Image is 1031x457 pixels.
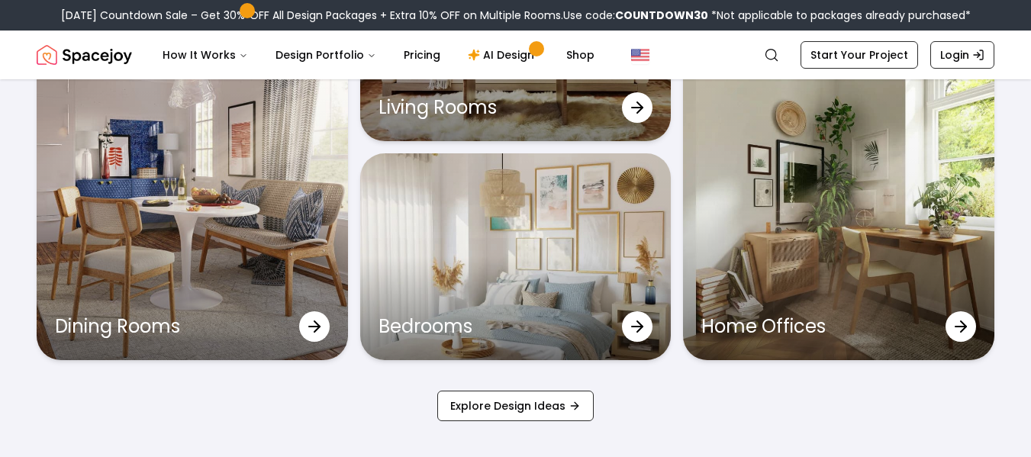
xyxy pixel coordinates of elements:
[55,314,180,339] p: Dining Rooms
[701,314,826,339] p: Home Offices
[360,153,672,361] a: BedroomsBedrooms
[37,43,348,361] a: Dining RoomsDining Rooms
[708,8,971,23] span: *Not applicable to packages already purchased*
[801,41,918,69] a: Start Your Project
[150,40,607,70] nav: Main
[379,95,497,120] p: Living Rooms
[263,40,388,70] button: Design Portfolio
[554,40,607,70] a: Shop
[631,46,649,64] img: United States
[391,40,453,70] a: Pricing
[615,8,708,23] b: COUNTDOWN30
[379,314,472,339] p: Bedrooms
[930,41,994,69] a: Login
[150,40,260,70] button: How It Works
[563,8,708,23] span: Use code:
[61,8,971,23] div: [DATE] Countdown Sale – Get 30% OFF All Design Packages + Extra 10% OFF on Multiple Rooms.
[437,391,594,421] a: Explore Design Ideas
[37,40,132,70] a: Spacejoy
[37,31,994,79] nav: Global
[456,40,551,70] a: AI Design
[37,40,132,70] img: Spacejoy Logo
[683,43,994,361] a: Home OfficesHome Offices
